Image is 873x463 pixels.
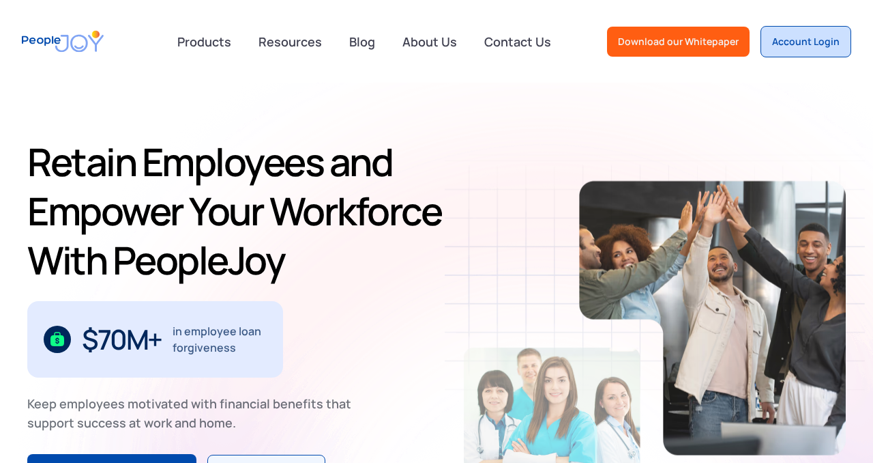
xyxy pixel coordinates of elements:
[169,28,239,55] div: Products
[476,27,559,57] a: Contact Us
[82,328,162,350] div: $70M+
[173,323,267,356] div: in employee loan forgiveness
[250,27,330,57] a: Resources
[607,27,750,57] a: Download our Whitepaper
[341,27,383,57] a: Blog
[579,181,846,455] img: Retain-Employees-PeopleJoy
[22,22,104,61] a: home
[772,35,840,48] div: Account Login
[27,301,283,378] div: 1 / 3
[760,26,851,57] a: Account Login
[618,35,739,48] div: Download our Whitepaper
[394,27,465,57] a: About Us
[27,137,453,285] h1: Retain Employees and Empower Your Workforce With PeopleJoy
[27,394,363,432] div: Keep employees motivated with financial benefits that support success at work and home.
